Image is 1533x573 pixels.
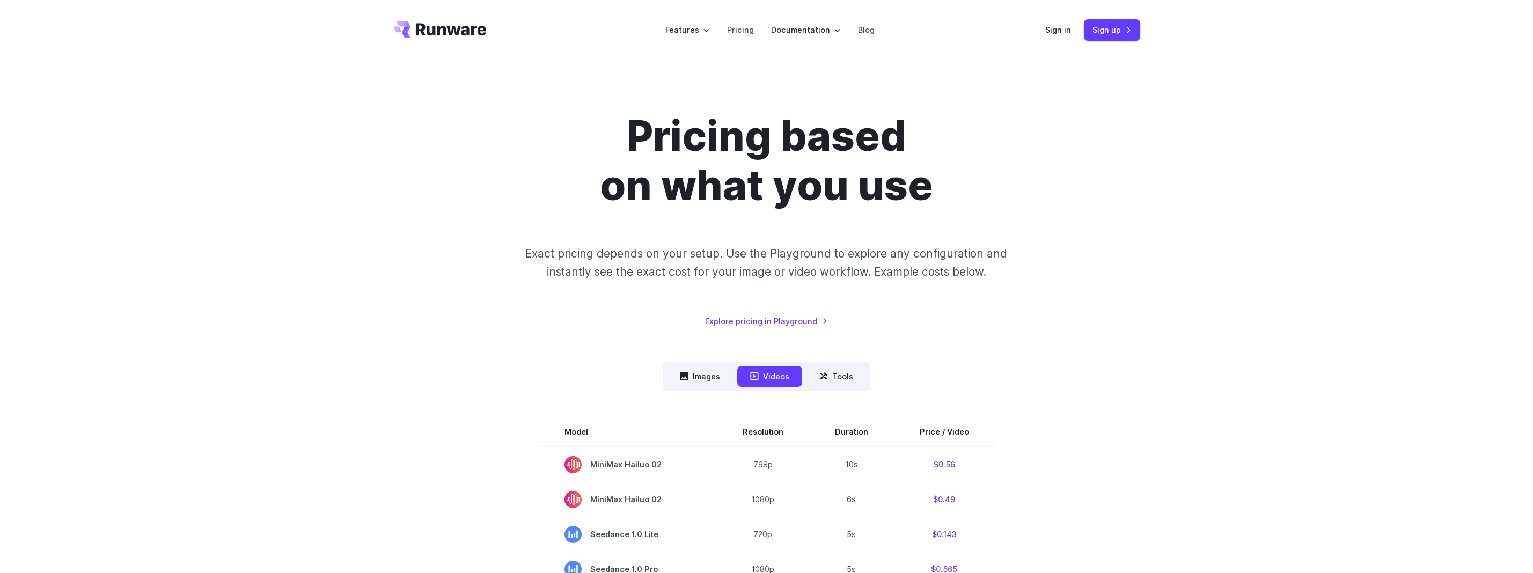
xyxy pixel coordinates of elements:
[894,417,995,447] th: Price / Video
[1084,19,1140,40] a: Sign up
[809,447,894,482] td: 10s
[717,482,809,517] td: 1080p
[858,24,875,36] a: Blog
[505,245,1028,281] p: Exact pricing depends on your setup. Use the Playground to explore any configuration and instantl...
[894,447,995,482] td: $0.56
[717,517,809,552] td: 720p
[667,366,733,387] button: Images
[894,517,995,552] td: $0.143
[806,366,866,387] button: Tools
[894,482,995,517] td: $0.49
[564,526,691,543] span: Seedance 1.0 Lite
[717,417,809,447] th: Resolution
[809,482,894,517] td: 6s
[717,447,809,482] td: 768p
[809,417,894,447] th: Duration
[564,456,691,473] span: MiniMax Hailuo 02
[665,24,710,36] label: Features
[737,366,802,387] button: Videos
[705,315,828,327] a: Explore pricing in Playground
[393,21,487,38] a: Go to /
[539,417,717,447] th: Model
[771,24,841,36] label: Documentation
[468,112,1066,210] h1: Pricing based on what you use
[809,517,894,552] td: 5s
[727,24,754,36] a: Pricing
[1045,24,1071,36] a: Sign in
[564,491,691,508] span: MiniMax Hailuo 02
